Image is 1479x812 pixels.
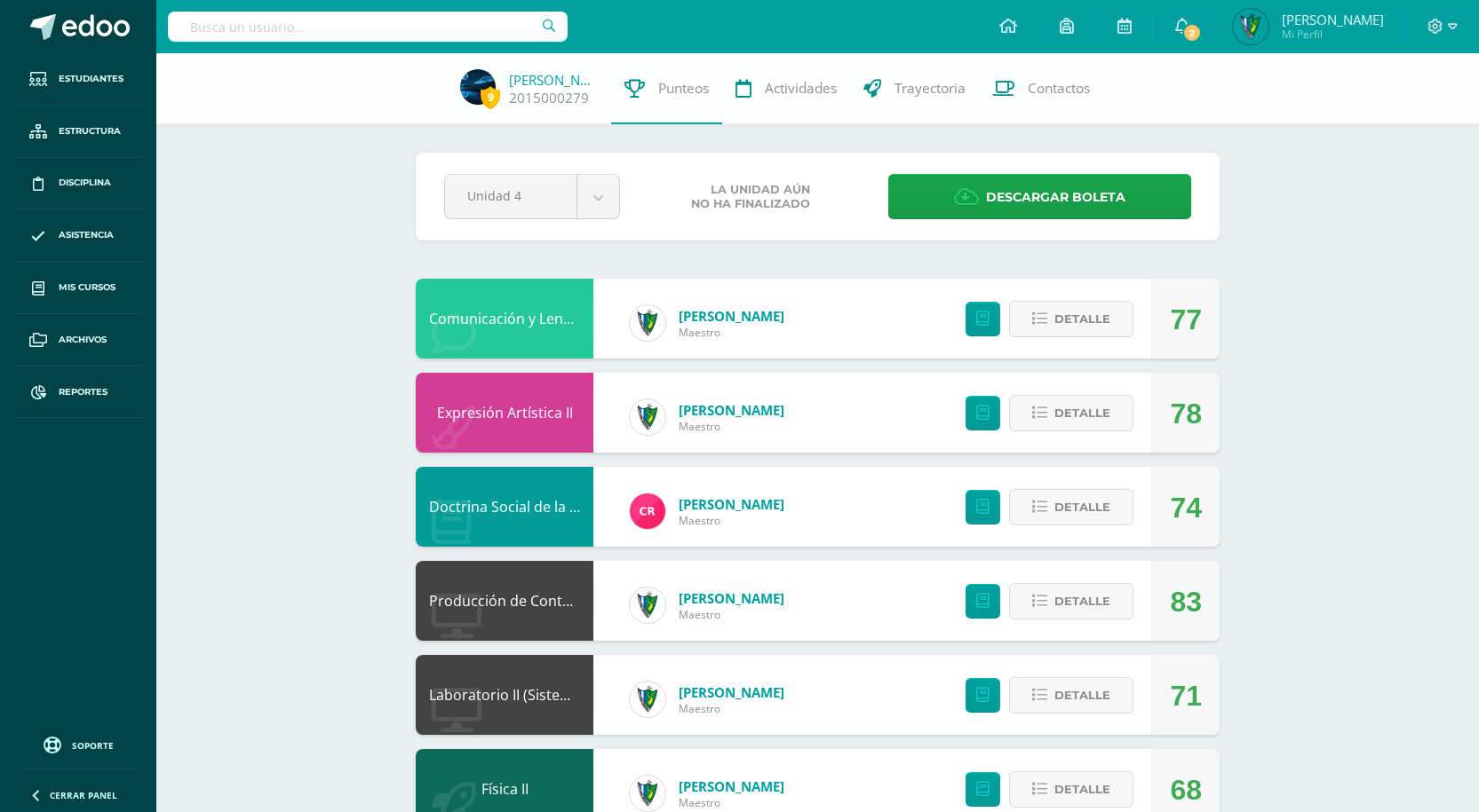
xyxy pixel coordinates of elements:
a: Disciplina [14,158,142,210]
div: 77 [1170,280,1202,359]
span: Cerrar panel [50,789,117,801]
button: Detalle [1009,771,1133,808]
span: Detalle [1054,679,1110,712]
div: Laboratorio II (Sistema Operativo Macintoch) [416,655,593,735]
span: Trayectoria [895,79,966,98]
img: 9f174a157161b4ddbe12118a61fed988.png [630,682,665,717]
button: Detalle [1009,489,1133,525]
img: 9f174a157161b4ddbe12118a61fed988.png [630,399,665,435]
a: Punteos [611,53,722,124]
a: [PERSON_NAME] [679,777,784,795]
span: Detalle [1054,773,1110,806]
span: 9 [481,86,500,108]
a: Producción de Contenidos Digitales [429,591,669,611]
a: Estudiantes [14,53,142,106]
a: [PERSON_NAME] [679,589,784,607]
button: Detalle [1009,583,1133,619]
span: Unidad 4 [467,175,554,217]
button: Detalle [1009,395,1133,431]
a: [PERSON_NAME] [679,683,784,701]
span: Mis cursos [59,280,115,295]
img: 7b9dbb113ec47e30e0d6cb2fbb1b050b.png [460,69,496,105]
button: Detalle [1009,301,1133,337]
a: [PERSON_NAME] [679,307,784,325]
span: Disciplina [59,176,111,190]
a: Física II [481,779,529,799]
a: Trayectoria [850,53,979,124]
img: 1b281a8218983e455f0ded11b96ffc56.png [1233,9,1268,44]
a: Expresión Artística II [437,403,573,422]
a: Soporte [21,732,135,756]
span: Estudiantes [59,72,123,86]
a: Unidad 4 [445,175,619,218]
div: 74 [1170,468,1202,548]
a: [PERSON_NAME] [679,495,784,513]
a: [PERSON_NAME] [509,71,598,89]
a: Contactos [979,53,1103,124]
div: 78 [1170,374,1202,453]
span: Contactos [1028,79,1090,98]
span: 2 [1182,23,1202,43]
div: 71 [1170,656,1202,736]
a: Descargar boleta [888,174,1191,219]
div: Producción de Contenidos Digitales [416,561,593,641]
a: Comunicación y Lenguaje L3 Inglés [429,309,661,328]
span: Soporte [72,739,114,752]
button: Detalle [1009,677,1133,713]
span: Maestro [679,325,784,340]
span: Mi Perfil [1282,27,1384,42]
a: Laboratorio II (Sistema Operativo Macintoch) [429,685,729,705]
span: La unidad aún no ha finalizado [691,183,810,211]
img: 9f174a157161b4ddbe12118a61fed988.png [630,776,665,811]
span: Detalle [1054,585,1110,618]
span: Detalle [1054,303,1110,335]
span: Maestro [679,419,784,434]
a: Reportes [14,367,142,419]
span: Estructura [59,124,121,138]
span: Punteos [658,79,709,98]
span: Actividades [765,79,837,98]
a: Estructura [14,106,142,158]
span: Archivos [59,333,107,347]
a: Asistencia [14,209,142,262]
div: Expresión Artística II [416,373,593,453]
div: Doctrina Social de la Iglesia [416,467,593,547]
a: Archivos [14,314,142,367]
img: 9f174a157161b4ddbe12118a61fed988.png [630,305,665,341]
a: 2015000279 [509,89,589,107]
span: Descargar boleta [986,176,1125,219]
span: Detalle [1054,397,1110,430]
span: Maestro [679,607,784,622]
img: 9f174a157161b4ddbe12118a61fed988.png [630,587,665,623]
span: Maestro [679,513,784,528]
a: Mis cursos [14,262,142,314]
span: [PERSON_NAME] [1282,11,1384,28]
a: Actividades [722,53,850,124]
div: Comunicación y Lenguaje L3 Inglés [416,279,593,359]
a: [PERSON_NAME] [679,401,784,419]
input: Busca un usuario... [168,12,568,42]
img: 866c3f3dc5f3efb798120d7ad13644d9.png [630,493,665,529]
span: Maestro [679,701,784,716]
span: Detalle [1054,491,1110,524]
span: Asistencia [59,228,114,242]
span: Reportes [59,385,107,399]
span: Maestro [679,795,784,810]
a: Doctrina Social de la [DEMOGRAPHIC_DATA] [429,497,723,516]
div: 83 [1170,562,1202,642]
